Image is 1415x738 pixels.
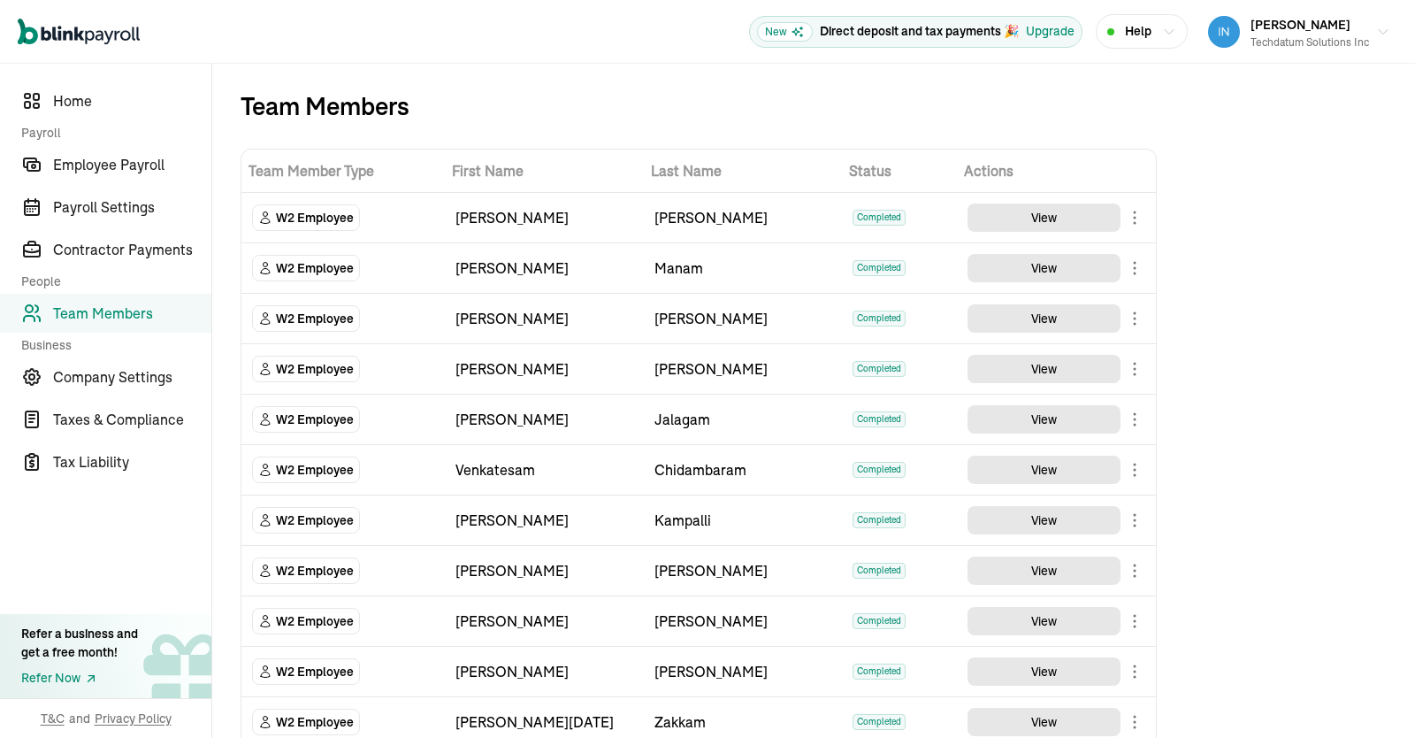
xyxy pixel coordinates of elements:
[968,355,1121,383] button: View
[21,669,138,688] a: Refer Now
[41,710,65,727] span: T&C
[654,308,832,329] div: [PERSON_NAME]
[853,210,906,226] span: Completed
[849,160,950,181] span: Status
[276,663,354,680] span: W2 Employee
[654,510,832,531] div: Kampalli
[853,714,906,730] span: Completed
[654,207,832,228] div: [PERSON_NAME]
[853,361,906,377] span: Completed
[95,710,172,727] span: Privacy Policy
[276,713,354,731] span: W2 Employee
[276,209,354,227] span: W2 Employee
[276,511,354,529] span: W2 Employee
[654,711,832,733] div: Zakkam
[21,124,201,142] span: Payroll
[455,459,633,480] div: Venkatesam
[853,563,906,579] span: Completed
[276,612,354,630] span: W2 Employee
[276,461,354,479] span: W2 Employee
[18,6,140,58] nav: Global
[455,560,633,581] div: [PERSON_NAME]
[53,366,211,388] span: Company Settings
[276,562,354,580] span: W2 Employee
[651,160,836,181] span: Last Name
[276,411,354,428] span: W2 Employee
[455,358,633,380] div: [PERSON_NAME]
[654,409,832,430] div: Jalagam
[455,711,633,733] div: [PERSON_NAME][DATE]
[968,657,1121,686] button: View
[455,207,633,228] div: [PERSON_NAME]
[968,405,1121,434] button: View
[53,90,211,111] span: Home
[853,613,906,629] span: Completed
[968,506,1121,534] button: View
[968,204,1121,232] button: View
[654,459,832,480] div: Chidambaram
[276,259,354,277] span: W2 Employee
[853,260,906,276] span: Completed
[853,411,906,427] span: Completed
[1201,10,1397,54] button: [PERSON_NAME]Techdatum Solutions Inc
[1026,22,1075,41] button: Upgrade
[455,661,633,682] div: [PERSON_NAME]
[53,303,211,324] span: Team Members
[452,160,637,181] span: First Name
[21,336,201,354] span: Business
[654,560,832,581] div: [PERSON_NAME]
[968,254,1121,282] button: View
[455,308,633,329] div: [PERSON_NAME]
[53,409,211,430] span: Taxes & Compliance
[53,451,211,473] span: Tax Liability
[276,310,354,327] span: W2 Employee
[968,557,1121,585] button: View
[455,611,633,632] div: [PERSON_NAME]
[654,661,832,682] div: [PERSON_NAME]
[455,409,633,430] div: [PERSON_NAME]
[820,22,1019,41] p: Direct deposit and tax payments 🎉
[853,462,906,478] span: Completed
[853,664,906,680] span: Completed
[654,611,832,632] div: [PERSON_NAME]
[241,92,409,120] p: Team Members
[654,258,832,279] div: Manam
[1327,653,1415,738] iframe: Chat Widget
[968,304,1121,333] button: View
[968,708,1121,736] button: View
[1125,22,1151,41] span: Help
[53,154,211,175] span: Employee Payroll
[21,625,138,662] div: Refer a business and get a free month!
[968,607,1121,635] button: View
[964,160,1149,181] span: Actions
[654,358,832,380] div: [PERSON_NAME]
[21,273,201,290] span: People
[455,258,633,279] div: [PERSON_NAME]
[968,456,1121,484] button: View
[53,196,211,218] span: Payroll Settings
[249,160,438,181] span: Team Member Type
[1096,14,1188,49] button: Help
[853,512,906,528] span: Completed
[1251,17,1350,33] span: [PERSON_NAME]
[1251,35,1369,50] div: Techdatum Solutions Inc
[455,510,633,531] div: [PERSON_NAME]
[276,360,354,378] span: W2 Employee
[757,22,813,42] span: New
[853,311,906,327] span: Completed
[53,239,211,260] span: Contractor Payments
